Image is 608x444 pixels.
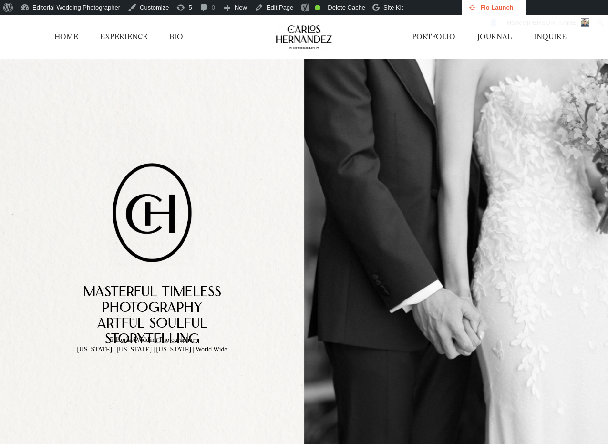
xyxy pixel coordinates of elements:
[315,5,320,10] div: Good
[383,4,403,11] span: Site Kit
[100,32,147,42] a: EXPERIENCE
[504,15,593,31] a: Howdy,
[169,32,183,42] a: BIO
[102,301,202,316] span: PhotoGrAphy
[477,32,512,42] a: JOURNAL
[97,317,207,347] span: Artful Soulful StorytelLing
[110,336,194,343] span: Editorial Wedding Photographer
[527,19,578,26] span: [PERSON_NAME]
[412,32,455,42] a: PORTFOLIO
[412,2,465,14] img: Views over 48 hours. Click for more Jetpack Stats.
[83,286,221,300] span: Masterful TimelEss
[54,32,78,42] a: HOME
[77,346,227,353] span: [US_STATE] | [US_STATE] | [US_STATE] | World Wide
[534,32,567,42] a: INQUIRE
